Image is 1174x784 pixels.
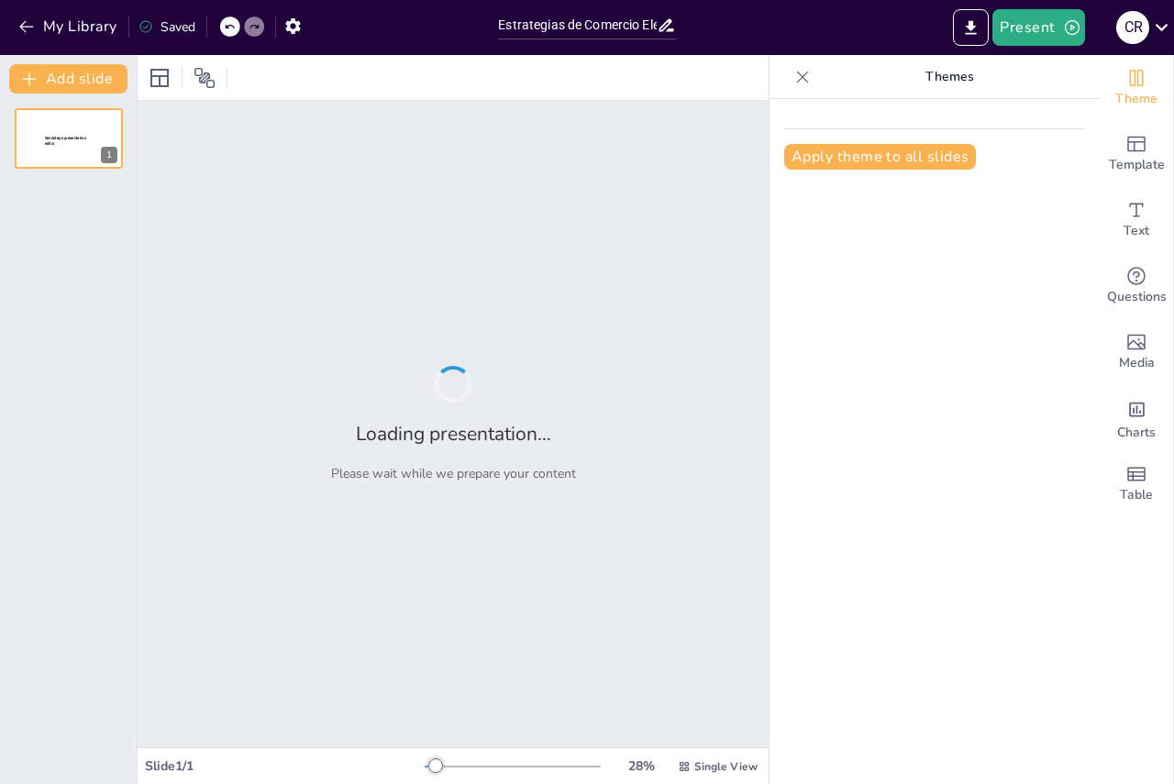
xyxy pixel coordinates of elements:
[145,63,174,93] div: Layout
[1100,319,1173,385] div: Add images, graphics, shapes or video
[1100,187,1173,253] div: Add text boxes
[14,12,125,41] button: My Library
[194,67,216,89] span: Position
[694,759,758,774] span: Single View
[1107,287,1167,307] span: Questions
[101,147,117,163] div: 1
[817,55,1081,99] p: Themes
[619,757,663,775] div: 28 %
[45,136,86,146] span: Sendsteps presentation editor
[1116,9,1149,46] button: C R
[138,18,195,36] div: Saved
[498,12,656,39] input: Insert title
[784,144,976,170] button: Apply theme to all slides
[1120,485,1153,505] span: Table
[953,9,989,46] button: Export to PowerPoint
[9,64,127,94] button: Add slide
[1116,11,1149,44] div: C R
[356,421,551,447] h2: Loading presentation...
[15,108,123,169] div: 1
[992,9,1084,46] button: Present
[331,465,576,482] p: Please wait while we prepare your content
[1100,385,1173,451] div: Add charts and graphs
[1100,121,1173,187] div: Add ready made slides
[1115,89,1157,109] span: Theme
[1100,253,1173,319] div: Get real-time input from your audience
[1100,451,1173,517] div: Add a table
[1117,423,1156,443] span: Charts
[1100,55,1173,121] div: Change the overall theme
[1119,353,1155,373] span: Media
[145,757,425,775] div: Slide 1 / 1
[1109,155,1165,175] span: Template
[1124,221,1149,241] span: Text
